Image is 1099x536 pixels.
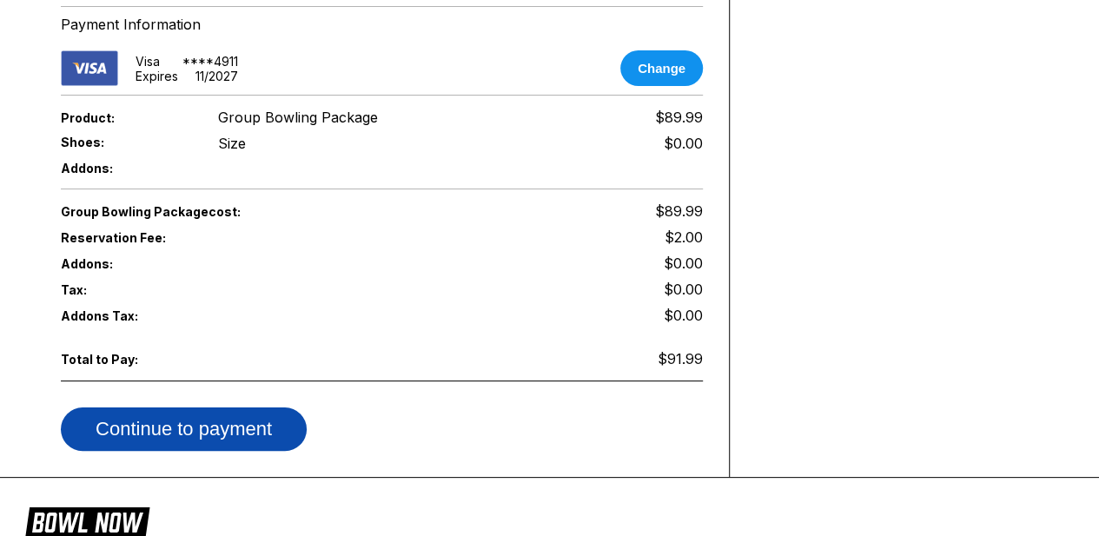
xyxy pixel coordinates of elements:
[664,255,703,272] span: $0.00
[218,135,246,152] div: Size
[136,54,160,69] div: visa
[61,16,703,33] div: Payment Information
[61,230,382,245] span: Reservation Fee:
[655,202,703,220] span: $89.99
[664,281,703,298] span: $0.00
[664,135,703,152] div: $0.00
[61,135,189,149] span: Shoes:
[61,282,189,297] span: Tax:
[61,256,189,271] span: Addons:
[61,50,118,86] img: card
[61,204,382,219] span: Group Bowling Package cost:
[664,307,703,324] span: $0.00
[620,50,703,86] button: Change
[195,69,238,83] div: 11 / 2027
[218,109,378,126] span: Group Bowling Package
[61,110,189,125] span: Product:
[665,228,703,246] span: $2.00
[136,69,178,83] div: Expires
[61,407,307,451] button: Continue to payment
[61,352,189,367] span: Total to Pay:
[655,109,703,126] span: $89.99
[61,308,189,323] span: Addons Tax:
[61,161,189,175] span: Addons:
[658,350,703,367] span: $91.99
